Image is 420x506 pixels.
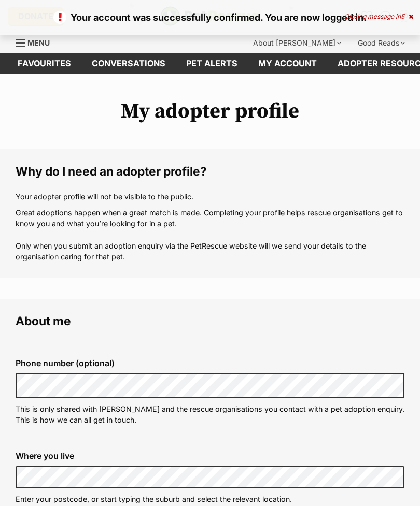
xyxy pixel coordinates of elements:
[16,358,404,368] label: Phone number (optional)
[246,33,348,53] div: About [PERSON_NAME]
[176,53,248,74] a: Pet alerts
[351,33,412,53] div: Good Reads
[16,207,404,263] p: Great adoptions happen when a great match is made. Completing your profile helps rescue organisat...
[16,33,57,51] a: Menu
[16,403,404,426] p: This is only shared with [PERSON_NAME] and the rescue organisations you contact with a pet adopti...
[248,53,327,74] a: My account
[27,38,50,47] span: Menu
[16,451,404,460] label: Where you live
[16,165,404,178] legend: Why do I need an adopter profile?
[81,53,176,74] a: conversations
[16,191,404,202] p: Your adopter profile will not be visible to the public.
[7,53,81,74] a: Favourites
[16,494,404,504] p: Enter your postcode, or start typing the suburb and select the relevant location.
[16,314,404,328] legend: About me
